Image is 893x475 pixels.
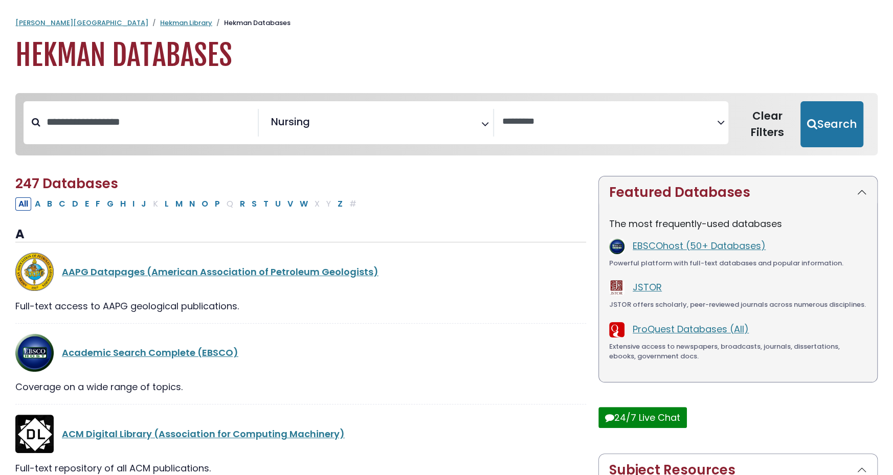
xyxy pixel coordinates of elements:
li: Nursing [267,114,310,129]
button: Filter Results B [44,197,55,211]
textarea: Search [502,117,717,127]
button: 24/7 Live Chat [598,407,687,428]
textarea: Search [312,120,319,130]
p: The most frequently-used databases [609,217,867,231]
button: Filter Results M [172,197,186,211]
a: Academic Search Complete (EBSCO) [62,346,238,359]
button: Filter Results U [272,197,284,211]
button: Filter Results R [237,197,248,211]
a: JSTOR [633,281,662,293]
div: Coverage on a wide range of topics. [15,380,586,394]
div: Alpha-list to filter by first letter of database name [15,197,361,210]
button: Filter Results F [93,197,103,211]
button: Filter Results W [297,197,311,211]
span: 247 Databases [15,174,118,193]
input: Search database by title or keyword [40,114,258,130]
button: Filter Results A [32,197,43,211]
button: Clear Filters [734,101,800,147]
button: Filter Results L [162,197,172,211]
button: Featured Databases [599,176,877,209]
div: Full-text access to AAPG geological publications. [15,299,586,313]
a: ACM Digital Library (Association for Computing Machinery) [62,427,345,440]
button: Filter Results I [129,197,138,211]
button: Filter Results O [198,197,211,211]
button: Filter Results J [138,197,149,211]
button: Filter Results N [186,197,198,211]
div: Powerful platform with full-text databases and popular information. [609,258,867,268]
a: EBSCOhost (50+ Databases) [633,239,766,252]
a: AAPG Datapages (American Association of Petroleum Geologists) [62,265,378,278]
a: [PERSON_NAME][GEOGRAPHIC_DATA] [15,18,148,28]
button: Filter Results T [260,197,272,211]
li: Hekman Databases [212,18,291,28]
button: Filter Results G [104,197,117,211]
a: ProQuest Databases (All) [633,323,749,335]
button: Submit for Search Results [800,101,863,147]
h3: A [15,227,586,242]
nav: Search filters [15,93,878,155]
button: Filter Results D [69,197,81,211]
button: All [15,197,31,211]
button: Filter Results S [249,197,260,211]
button: Filter Results Z [334,197,346,211]
div: Extensive access to newspapers, broadcasts, journals, dissertations, ebooks, government docs. [609,342,867,361]
button: Filter Results P [212,197,223,211]
h1: Hekman Databases [15,38,878,73]
nav: breadcrumb [15,18,878,28]
button: Filter Results C [56,197,69,211]
div: JSTOR offers scholarly, peer-reviewed journals across numerous disciplines. [609,300,867,310]
a: Hekman Library [160,18,212,28]
div: Full-text repository of all ACM publications. [15,461,586,475]
button: Filter Results E [82,197,92,211]
button: Filter Results V [284,197,296,211]
button: Filter Results H [117,197,129,211]
span: Nursing [271,114,310,129]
